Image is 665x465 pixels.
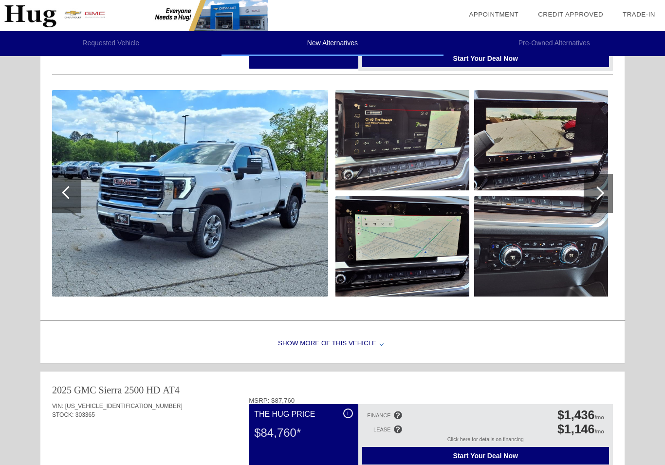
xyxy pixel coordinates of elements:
[335,196,469,297] img: 3.jpg
[557,408,604,422] div: /mo
[362,436,609,447] div: Click here for details on financing
[163,383,179,397] div: AT4
[474,90,608,190] img: 4.jpg
[557,408,594,422] span: $1,436
[65,403,183,409] span: [US_VEHICLE_IDENTIFICATION_NUMBER]
[538,11,603,18] a: Credit Approved
[40,324,625,363] div: Show More of this Vehicle
[222,31,443,56] li: New Alternatives
[374,452,597,460] span: Start Your Deal Now
[557,422,594,436] span: $1,146
[373,427,390,432] div: LEASE
[474,196,608,297] img: 5.jpg
[249,397,613,404] div: MSRP: $87,760
[335,90,469,190] img: 2.jpg
[343,409,353,418] div: i
[52,403,63,409] span: VIN:
[52,383,160,397] div: 2025 GMC Sierra 2500 HD
[367,412,390,418] div: FINANCE
[52,411,74,418] span: STOCK:
[254,409,352,420] div: The Hug Price
[52,90,328,297] img: 1.jpg
[557,422,604,436] div: /mo
[52,443,613,458] div: Quoted on [DATE] 11:40:00 PM
[469,11,518,18] a: Appointment
[443,31,665,56] li: Pre-Owned Alternatives
[75,411,95,418] span: 303365
[623,11,655,18] a: Trade-In
[254,420,352,446] div: $84,760*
